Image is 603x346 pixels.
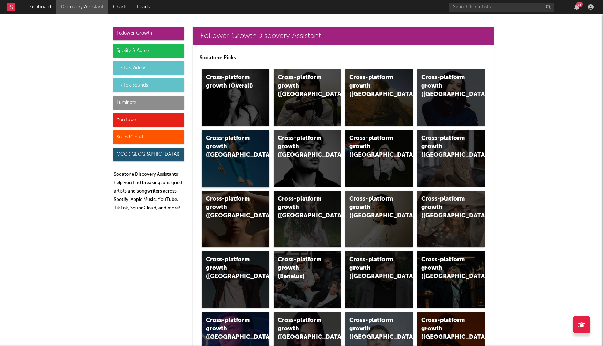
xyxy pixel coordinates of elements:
div: Cross-platform growth ([GEOGRAPHIC_DATA]) [278,74,325,99]
div: Spotify & Apple [113,44,184,58]
button: 23 [574,4,579,10]
a: Cross-platform growth (Benelux) [274,251,341,308]
div: Cross-platform growth ([GEOGRAPHIC_DATA]) [421,256,469,281]
a: Follower GrowthDiscovery Assistant [193,27,494,45]
a: Cross-platform growth ([GEOGRAPHIC_DATA]) [202,251,269,308]
div: Cross-platform growth ([GEOGRAPHIC_DATA]) [421,74,469,99]
div: Cross-platform growth ([GEOGRAPHIC_DATA]) [421,134,469,159]
input: Search for artists [449,3,554,12]
a: Cross-platform growth ([GEOGRAPHIC_DATA]) [274,69,341,126]
div: Follower Growth [113,27,184,40]
div: Cross-platform growth ([GEOGRAPHIC_DATA]) [349,195,397,220]
a: Cross-platform growth ([GEOGRAPHIC_DATA]) [417,130,485,187]
a: Cross-platform growth ([GEOGRAPHIC_DATA]) [417,251,485,308]
div: TikTok Videos [113,61,184,75]
a: Cross-platform growth ([GEOGRAPHIC_DATA]) [417,191,485,247]
a: Cross-platform growth ([GEOGRAPHIC_DATA]) [202,191,269,247]
a: Cross-platform growth ([GEOGRAPHIC_DATA]) [417,69,485,126]
div: Cross-platform growth ([GEOGRAPHIC_DATA]) [421,316,469,341]
div: Cross-platform growth (Benelux) [278,256,325,281]
a: Cross-platform growth ([GEOGRAPHIC_DATA]/GSA) [345,130,413,187]
div: OCC ([GEOGRAPHIC_DATA]) [113,148,184,161]
div: Cross-platform growth ([GEOGRAPHIC_DATA]) [278,134,325,159]
a: Cross-platform growth ([GEOGRAPHIC_DATA]) [345,251,413,308]
p: Sodatone Picks [200,54,487,62]
div: Cross-platform growth ([GEOGRAPHIC_DATA]) [206,195,253,220]
div: Cross-platform growth (Overall) [206,74,253,90]
div: Cross-platform growth ([GEOGRAPHIC_DATA]) [206,256,253,281]
a: Cross-platform growth ([GEOGRAPHIC_DATA]) [274,191,341,247]
div: Cross-platform growth ([GEOGRAPHIC_DATA]) [278,316,325,341]
p: Sodatone Discovery Assistants help you find breaking, unsigned artists and songwriters across Spo... [114,171,184,212]
div: Cross-platform growth ([GEOGRAPHIC_DATA]) [278,195,325,220]
a: Cross-platform growth ([GEOGRAPHIC_DATA]) [345,191,413,247]
div: Cross-platform growth ([GEOGRAPHIC_DATA]) [349,256,397,281]
a: Cross-platform growth ([GEOGRAPHIC_DATA]) [345,69,413,126]
div: TikTok Sounds [113,78,184,92]
a: Cross-platform growth ([GEOGRAPHIC_DATA]) [202,130,269,187]
div: YouTube [113,113,184,127]
div: Cross-platform growth ([GEOGRAPHIC_DATA]) [349,74,397,99]
div: Cross-platform growth ([GEOGRAPHIC_DATA]) [206,134,253,159]
div: Cross-platform growth ([GEOGRAPHIC_DATA]) [206,316,253,341]
div: Luminate [113,96,184,110]
div: Cross-platform growth ([GEOGRAPHIC_DATA]) [421,195,469,220]
div: SoundCloud [113,130,184,144]
a: Cross-platform growth ([GEOGRAPHIC_DATA]) [274,130,341,187]
a: Cross-platform growth (Overall) [202,69,269,126]
div: Cross-platform growth ([GEOGRAPHIC_DATA]/GSA) [349,134,397,159]
div: 23 [576,2,583,7]
div: Cross-platform growth ([GEOGRAPHIC_DATA]) [349,316,397,341]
